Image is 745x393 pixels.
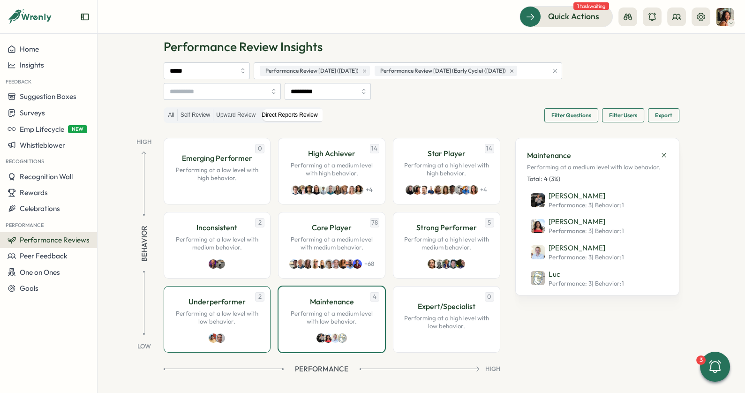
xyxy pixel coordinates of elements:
button: Expand sidebar [80,12,90,22]
span: 2 [255,292,264,302]
span: Insights [20,60,44,69]
span: Peer Feedback [20,251,68,260]
span: Performance: 3 | Behavior : 1 [549,280,624,288]
p: Performing at a low level with medium behavior. [173,235,261,252]
p: Performing at a medium level with high behavior. [288,161,376,178]
button: Quick Actions [519,6,613,27]
img: Viveca Riley [413,185,422,195]
p: High [136,138,151,146]
p: Performing at a low level with low behavior. [173,310,261,326]
a: Kavita Thomas[PERSON_NAME]Performance: 3| Behavior:1 [531,217,624,235]
img: Joshua Sim [319,185,328,195]
p: + 4 [365,186,372,194]
img: Lucy Skinner [406,185,415,195]
img: Aimee Weston [303,259,313,269]
label: All [166,109,177,121]
img: Robert Moody [216,259,225,269]
p: Performing at a high level with low behavior. [403,314,490,331]
span: Emp Lifecycle [20,125,64,134]
span: Performance: 3 | Behavior : 1 [549,253,624,262]
button: 3 [700,352,730,382]
label: Direct Reports Review [259,109,320,121]
p: Maintenance [309,296,354,308]
p: + 4 [480,186,487,194]
img: Thomas Clark [331,333,340,343]
img: Sara Knott [312,185,321,195]
img: Emily Thompson [339,259,348,269]
span: 4 [370,292,379,302]
img: Harriet Stewart [340,185,349,195]
span: 0 [255,144,264,153]
p: Core Player [312,222,352,234]
img: Layton Burchell [434,185,443,195]
span: NEW [68,125,87,133]
img: Reza Salehipour [209,333,218,343]
img: Luc [531,271,545,285]
img: Max Shuter [331,259,341,269]
span: Rewards [20,188,48,197]
p: Performing at a high level with medium behavior. [403,235,490,252]
span: Whistleblower [20,141,65,150]
img: Kavita Thomas [324,333,333,343]
p: Luc [549,269,624,280]
img: Hanna Smith [442,259,451,269]
img: Kavita Thomas [531,219,545,233]
div: 3 [696,355,706,365]
img: Leigh Carrington [310,259,320,269]
img: Jack Stockton [346,259,355,269]
img: Adrian Pearcey [209,259,218,269]
p: Maintenance [527,150,571,161]
img: Hannah Saunders [298,185,307,195]
span: Export [655,109,672,122]
span: Home [20,45,39,53]
p: [PERSON_NAME] [549,243,624,253]
a: Luke[PERSON_NAME]Performance: 3| Behavior:1 [531,191,624,210]
img: Joe Barber [291,185,300,195]
span: 5 [485,218,494,227]
span: Performance: 3 | Behavior : 1 [549,201,624,210]
p: Performing at a medium level with low behavior. [288,310,376,326]
img: Maria Khoury [354,185,363,195]
span: Suggestion Boxes [20,92,76,101]
span: 14 [370,144,379,153]
span: 14 [485,144,494,153]
p: [PERSON_NAME] [549,217,624,227]
p: Underperformer [188,296,246,308]
p: Star Player [428,148,466,159]
span: Performing at a medium level with low behavior. [527,163,668,172]
p: Performing at a medium level with medium behavior. [288,235,376,252]
span: 78 [370,218,379,227]
img: Noor ul ain [455,185,464,195]
p: High [485,365,500,373]
span: Goals [20,284,38,293]
span: Performance Review [DATE] ([DATE]) [265,67,359,76]
img: Anthony Iles [456,259,465,269]
label: Self Review [178,109,213,121]
img: Luc [338,333,347,343]
label: Upward Review [213,109,258,121]
img: Larry Sule-Balogun [448,185,457,195]
img: Viveca Riley [716,8,734,26]
span: Celebrations [20,204,60,213]
h1: Performance Review Insights [164,38,679,55]
img: Gerome Braddock [449,259,458,269]
img: Arron Jennings [305,185,314,195]
img: Youlia Marks [347,185,356,195]
img: Thomas Clark [531,245,545,259]
button: Filter Questions [544,108,598,122]
span: Behavior [139,225,149,261]
img: James Nock [427,185,436,195]
p: Inconsistent [196,222,237,234]
img: Sarah Rutter [428,259,437,269]
span: 1 task waiting [573,2,609,10]
img: Niamh Linton [333,185,342,195]
p: Strong Performer [416,222,477,234]
p: Emerging Performer [182,152,252,164]
img: Chris Hogben [420,185,429,195]
img: Tomas Liepis [326,185,335,195]
button: Export [648,108,679,122]
img: Peter McKenna [289,259,299,269]
a: LucLucPerformance: 3| Behavior:1 [531,269,624,288]
img: Luke [316,333,326,343]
